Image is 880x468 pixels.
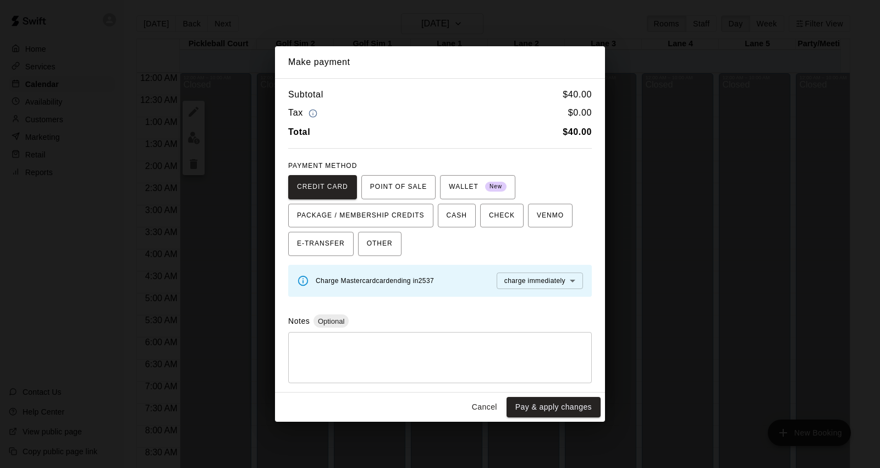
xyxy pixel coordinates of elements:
[480,204,524,228] button: CHECK
[489,207,515,225] span: CHECK
[563,88,592,102] h6: $ 40.00
[288,204,433,228] button: PACKAGE / MEMBERSHIP CREDITS
[288,317,310,325] label: Notes
[449,178,507,196] span: WALLET
[316,277,434,285] span: Charge Mastercard card ending in 2537
[528,204,573,228] button: VENMO
[563,127,592,137] b: $ 40.00
[568,106,592,121] h6: $ 0.00
[361,175,436,199] button: POINT OF SALE
[288,162,357,170] span: PAYMENT METHOD
[288,106,320,121] h6: Tax
[313,317,349,325] span: Optional
[447,207,467,225] span: CASH
[537,207,564,225] span: VENMO
[440,175,515,199] button: WALLET New
[485,179,507,194] span: New
[288,88,323,102] h6: Subtotal
[370,178,427,196] span: POINT OF SALE
[288,175,357,199] button: CREDIT CARD
[507,397,601,417] button: Pay & apply changes
[297,235,345,253] span: E-TRANSFER
[297,178,348,196] span: CREDIT CARD
[358,232,402,256] button: OTHER
[288,232,354,256] button: E-TRANSFER
[297,207,425,225] span: PACKAGE / MEMBERSHIP CREDITS
[288,127,310,137] b: Total
[275,46,605,78] h2: Make payment
[438,204,476,228] button: CASH
[467,397,502,417] button: Cancel
[504,277,565,285] span: charge immediately
[367,235,393,253] span: OTHER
